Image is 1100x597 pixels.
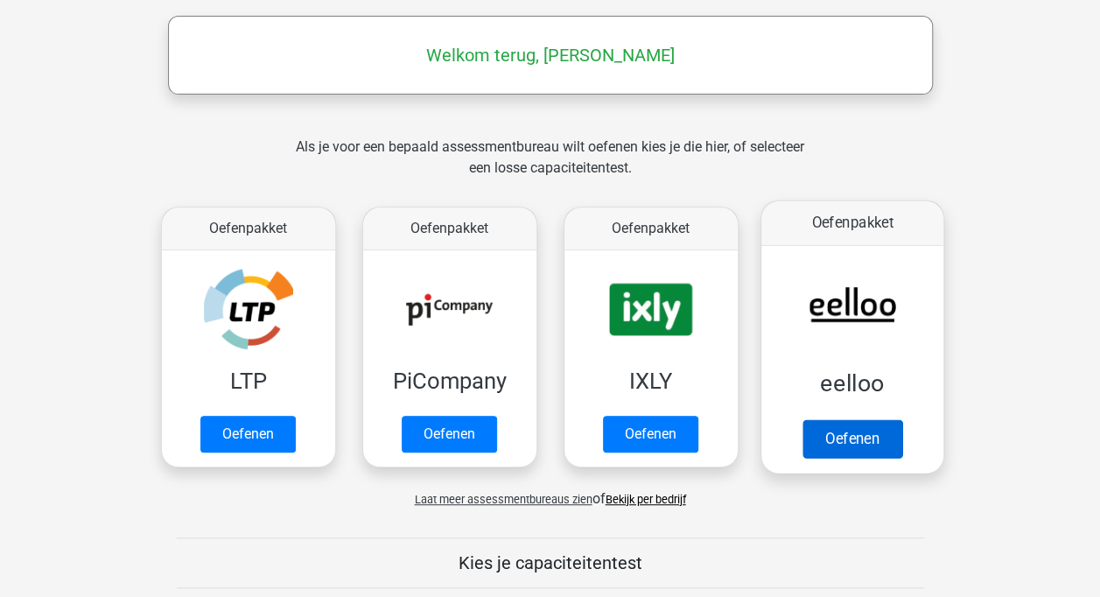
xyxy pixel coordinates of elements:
[603,416,698,453] a: Oefenen
[177,552,924,573] h5: Kies je capaciteitentest
[606,493,686,506] a: Bekijk per bedrijf
[200,416,296,453] a: Oefenen
[148,474,953,509] div: of
[177,45,924,66] h5: Welkom terug, [PERSON_NAME]
[415,493,592,506] span: Laat meer assessmentbureaus zien
[402,416,497,453] a: Oefenen
[282,137,818,200] div: Als je voor een bepaald assessmentbureau wilt oefenen kies je die hier, of selecteer een losse ca...
[802,419,901,458] a: Oefenen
